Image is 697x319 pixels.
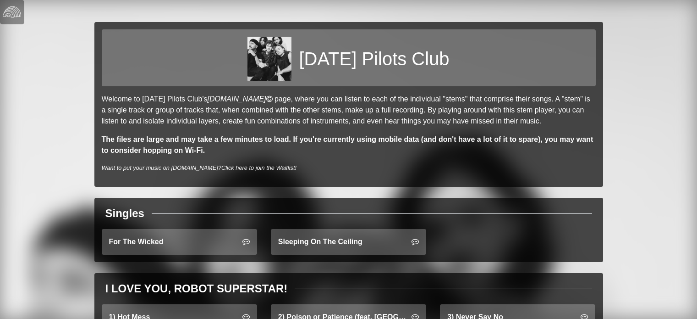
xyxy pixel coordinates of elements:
a: Click here to join the Waitlist! [221,164,296,171]
img: logo-white-4c48a5e4bebecaebe01ca5a9d34031cfd3d4ef9ae749242e8c4bf12ef99f53e8.png [3,3,21,21]
a: [DOMAIN_NAME] [207,95,274,103]
div: Singles [105,205,144,222]
strong: The files are large and may take a few minutes to load. If you're currently using mobile data (an... [102,135,593,154]
div: I LOVE YOU, ROBOT SUPERSTAR! [105,280,288,297]
a: For The Wicked [102,229,257,255]
i: Want to put your music on [DOMAIN_NAME]? [102,164,297,171]
h1: [DATE] Pilots Club [299,48,449,70]
img: deef3746a56e1fc9160a3175eac10136274a01710edd776b0a05e0ec98600a9d.jpg [247,37,291,81]
p: Welcome to [DATE] Pilots Club's page, where you can listen to each of the individual "stems" that... [102,94,596,127]
a: Sleeping On The Ceiling [271,229,426,255]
